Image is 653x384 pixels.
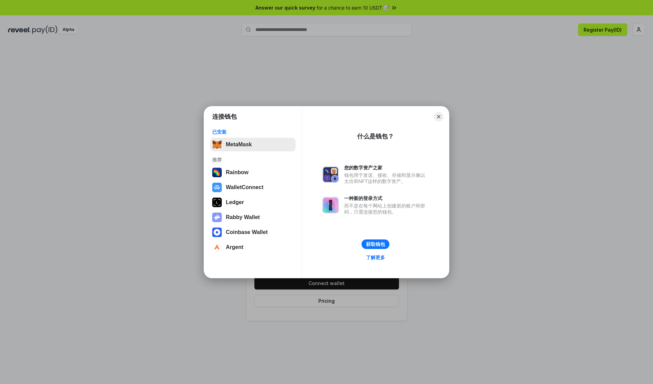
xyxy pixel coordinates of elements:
[210,138,296,151] button: MetaMask
[210,226,296,239] button: Coinbase Wallet
[226,229,268,235] div: Coinbase Wallet
[226,244,244,250] div: Argent
[210,196,296,209] button: Ledger
[344,203,429,215] div: 而不是在每个网站上创建新的账户和密码，只需连接您的钱包。
[212,213,222,222] img: svg+xml,%3Csvg%20xmlns%3D%22http%3A%2F%2Fwww.w3.org%2F2000%2Fsvg%22%20fill%3D%22none%22%20viewBox...
[362,239,389,249] button: 获取钱包
[212,243,222,252] img: svg+xml,%3Csvg%20width%3D%2228%22%20height%3D%2228%22%20viewBox%3D%220%200%2028%2028%22%20fill%3D...
[212,113,237,121] h1: 连接钱包
[210,166,296,179] button: Rainbow
[226,214,260,220] div: Rabby Wallet
[210,211,296,224] button: Rabby Wallet
[212,157,294,163] div: 推荐
[362,253,389,262] a: 了解更多
[212,183,222,192] img: svg+xml,%3Csvg%20width%3D%2228%22%20height%3D%2228%22%20viewBox%3D%220%200%2028%2028%22%20fill%3D...
[344,195,429,201] div: 一种新的登录方式
[210,181,296,194] button: WalletConnect
[212,129,294,135] div: 已安装
[226,199,244,205] div: Ledger
[212,198,222,207] img: svg+xml,%3Csvg%20xmlns%3D%22http%3A%2F%2Fwww.w3.org%2F2000%2Fsvg%22%20width%3D%2228%22%20height%3...
[212,228,222,237] img: svg+xml,%3Csvg%20width%3D%2228%22%20height%3D%2228%22%20viewBox%3D%220%200%2028%2028%22%20fill%3D...
[212,168,222,177] img: svg+xml,%3Csvg%20width%3D%22120%22%20height%3D%22120%22%20viewBox%3D%220%200%20120%20120%22%20fil...
[357,132,394,140] div: 什么是钱包？
[210,240,296,254] button: Argent
[366,241,385,247] div: 获取钱包
[322,197,339,213] img: svg+xml,%3Csvg%20xmlns%3D%22http%3A%2F%2Fwww.w3.org%2F2000%2Fsvg%22%20fill%3D%22none%22%20viewBox...
[226,184,264,190] div: WalletConnect
[344,172,429,184] div: 钱包用于发送、接收、存储和显示像以太坊和NFT这样的数字资产。
[322,166,339,183] img: svg+xml,%3Csvg%20xmlns%3D%22http%3A%2F%2Fwww.w3.org%2F2000%2Fsvg%22%20fill%3D%22none%22%20viewBox...
[434,112,443,121] button: Close
[226,141,252,148] div: MetaMask
[344,165,429,171] div: 您的数字资产之家
[366,254,385,261] div: 了解更多
[212,140,222,149] img: svg+xml,%3Csvg%20fill%3D%22none%22%20height%3D%2233%22%20viewBox%3D%220%200%2035%2033%22%20width%...
[226,169,249,176] div: Rainbow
